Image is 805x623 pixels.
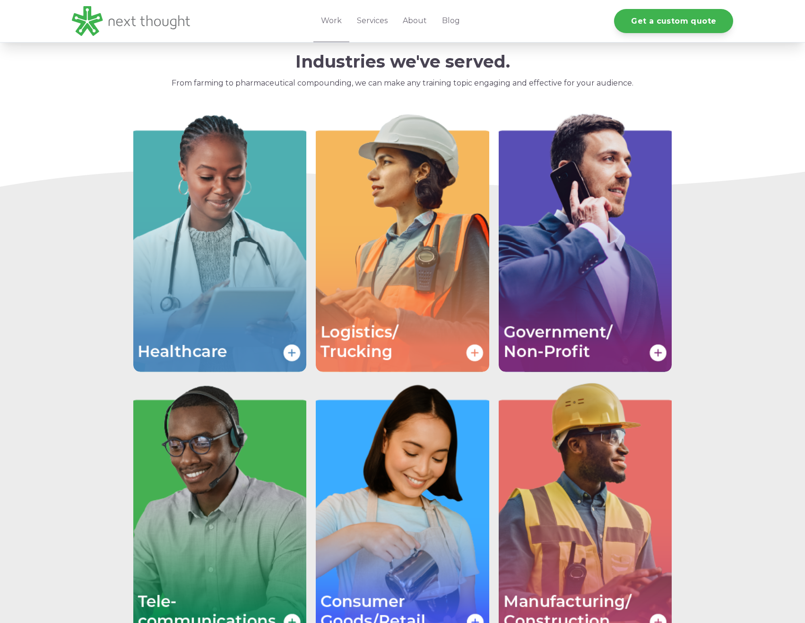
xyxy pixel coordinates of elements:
[81,52,724,71] h2: Industries we've served.
[499,112,672,372] img: Government/Non-Profit
[133,112,307,372] img: Healthcare
[172,78,633,87] span: From farming to pharmaceutical compounding, we can make any training topic engaging and effective...
[614,9,733,33] a: Get a custom quote
[316,112,489,372] img: Logicstics/Trucking
[72,6,190,36] img: LG - NextThought Logo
